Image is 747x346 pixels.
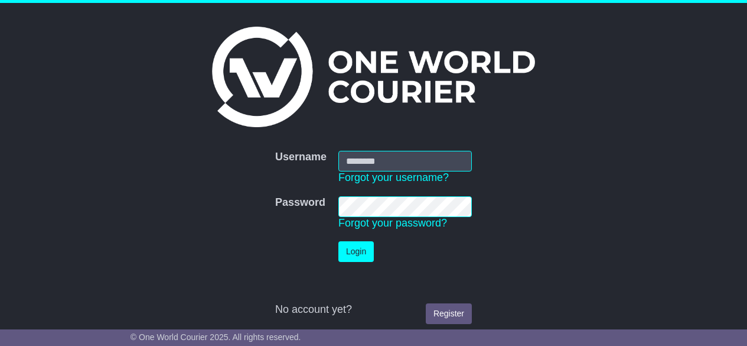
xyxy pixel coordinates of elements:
img: One World [212,27,534,127]
label: Password [275,196,325,209]
a: Register [426,303,472,324]
a: Forgot your username? [338,172,449,183]
label: Username [275,151,327,164]
button: Login [338,241,374,262]
span: © One World Courier 2025. All rights reserved. [131,332,301,342]
a: Forgot your password? [338,217,447,229]
div: No account yet? [275,303,472,316]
